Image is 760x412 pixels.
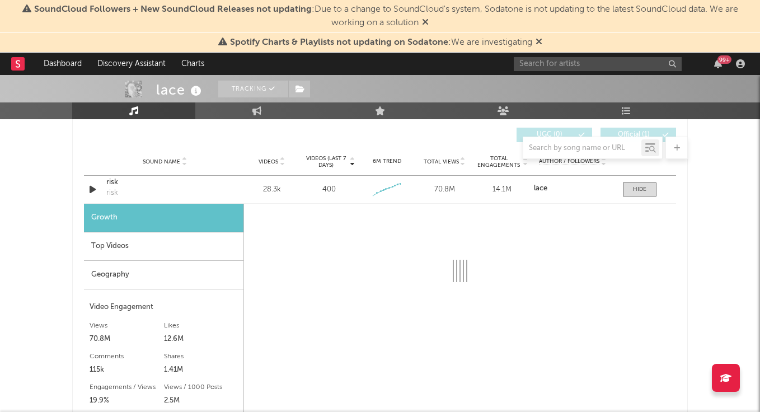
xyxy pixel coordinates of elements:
button: Tracking [218,81,288,97]
div: Shares [164,350,238,363]
div: 28.3k [246,184,298,195]
div: Growth [84,204,243,232]
a: Charts [173,53,212,75]
span: Author / Followers [539,158,599,165]
a: risk [106,177,223,188]
span: Videos (last 7 days) [303,155,349,168]
div: 6M Trend [361,157,413,166]
div: Views / 1000 Posts [164,381,238,394]
div: 19.9% [90,394,164,408]
span: : We are investigating [230,38,532,47]
div: 1.41M [164,363,238,377]
button: 99+ [714,59,722,68]
div: 400 [322,184,336,195]
span: Dismiss [422,18,429,27]
div: Engagements / Views [90,381,164,394]
div: Geography [84,261,243,289]
div: 14.1M [476,184,528,195]
div: 99 + [717,55,731,64]
div: 70.8M [419,184,471,195]
div: Video Engagement [90,301,238,314]
a: Discovery Assistant [90,53,173,75]
span: Total Engagements [476,155,522,168]
span: Dismiss [536,38,542,47]
span: Total Views [424,158,459,165]
span: Videos [259,158,278,165]
a: Dashboard [36,53,90,75]
span: UGC ( 0 ) [524,132,575,138]
div: lace [156,81,204,99]
div: Likes [164,319,238,333]
input: Search for artists [514,57,682,71]
input: Search by song name or URL [523,144,641,153]
button: UGC(0) [517,128,592,142]
a: lace [534,185,612,193]
div: risk [106,188,118,199]
span: Official ( 1 ) [608,132,659,138]
div: Top Videos [84,232,243,261]
span: SoundCloud Followers + New SoundCloud Releases not updating [34,5,312,14]
div: 70.8M [90,333,164,346]
div: 2.5M [164,394,238,408]
button: Official(1) [601,128,676,142]
div: Views [90,319,164,333]
span: : Due to a change to SoundCloud's system, Sodatone is not updating to the latest SoundCloud data.... [34,5,738,27]
div: 115k [90,363,164,377]
span: Spotify Charts & Playlists not updating on Sodatone [230,38,448,47]
div: Comments [90,350,164,363]
strong: lace [534,185,547,192]
div: 12.6M [164,333,238,346]
span: Sound Name [143,158,180,165]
